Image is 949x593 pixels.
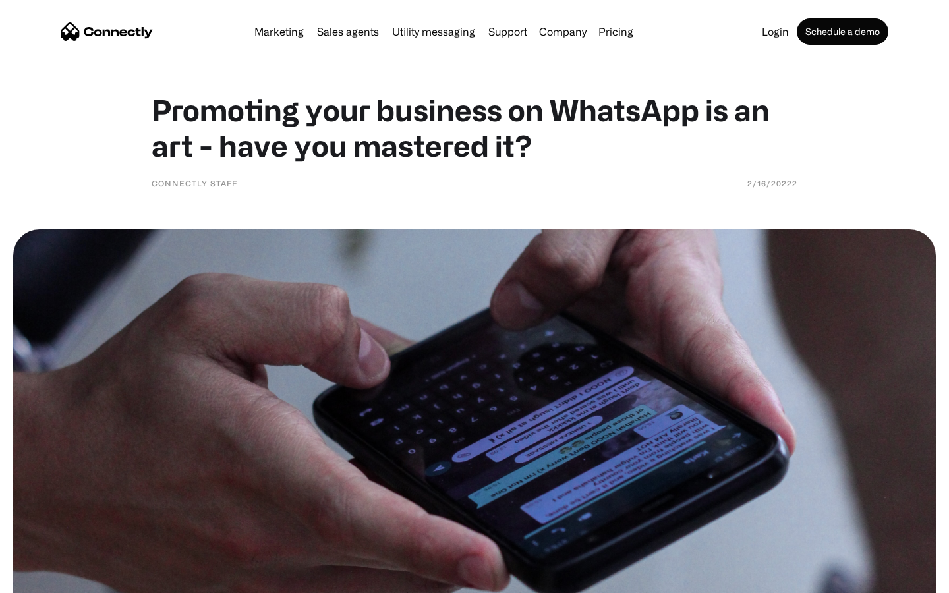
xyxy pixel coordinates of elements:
div: Company [539,22,587,41]
a: Login [757,26,794,37]
a: Schedule a demo [797,18,888,45]
aside: Language selected: English [13,570,79,588]
div: Connectly Staff [152,177,237,190]
a: Pricing [593,26,639,37]
a: Sales agents [312,26,384,37]
a: Utility messaging [387,26,480,37]
h1: Promoting your business on WhatsApp is an art - have you mastered it? [152,92,797,163]
a: Marketing [249,26,309,37]
div: 2/16/20222 [747,177,797,190]
a: Support [483,26,532,37]
ul: Language list [26,570,79,588]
